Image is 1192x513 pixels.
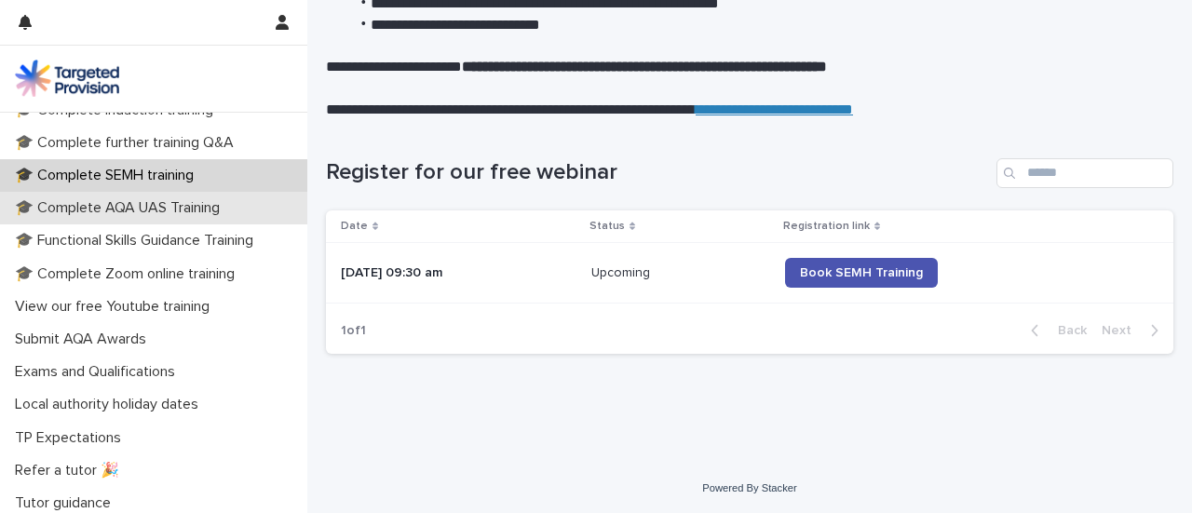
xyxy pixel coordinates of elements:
[7,134,249,152] p: 🎓 Complete further training Q&A
[1016,322,1094,339] button: Back
[341,265,576,281] p: [DATE] 09:30 am
[785,258,938,288] a: Book SEMH Training
[783,216,870,236] p: Registration link
[7,265,250,283] p: 🎓 Complete Zoom online training
[326,308,381,354] p: 1 of 1
[589,216,625,236] p: Status
[7,298,224,316] p: View our free Youtube training
[7,232,268,250] p: 🎓 Functional Skills Guidance Training
[7,396,213,413] p: Local authority holiday dates
[1102,324,1143,337] span: Next
[996,158,1173,188] input: Search
[7,331,161,348] p: Submit AQA Awards
[326,242,1173,303] tr: [DATE] 09:30 amUpcomingUpcoming Book SEMH Training
[15,60,119,97] img: M5nRWzHhSzIhMunXDL62
[591,262,654,281] p: Upcoming
[702,482,796,493] a: Powered By Stacker
[7,167,209,184] p: 🎓 Complete SEMH training
[326,159,989,186] h1: Register for our free webinar
[341,216,368,236] p: Date
[7,494,126,512] p: Tutor guidance
[1047,324,1087,337] span: Back
[800,266,923,279] span: Book SEMH Training
[7,199,235,217] p: 🎓 Complete AQA UAS Training
[1094,322,1173,339] button: Next
[7,363,190,381] p: Exams and Qualifications
[7,462,134,479] p: Refer a tutor 🎉
[7,429,136,447] p: TP Expectations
